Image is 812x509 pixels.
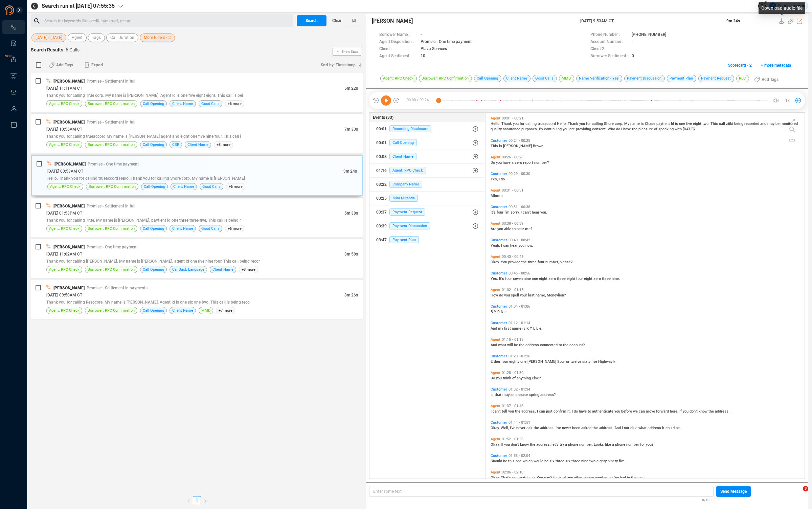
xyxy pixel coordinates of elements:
span: Thank [501,121,513,126]
span: calling [592,121,604,126]
span: [PERSON_NAME] [503,144,533,148]
span: Thank you for calling trueaccord My name is [PERSON_NAME] agent and eight one five nine four. Thi... [46,134,241,139]
span: Good Calls [202,183,221,190]
span: It's [491,210,497,215]
span: 5m 38s [344,211,358,216]
span: Add Tags [762,74,779,85]
span: sixty [582,359,591,364]
span: Search [306,15,318,26]
span: four [501,359,509,364]
span: is [641,121,645,126]
button: Clear [326,15,347,26]
span: be [775,121,781,126]
span: 5m 22s [344,86,358,91]
span: four [538,260,545,264]
span: +6 more [225,100,244,107]
button: Scorecard • 2 [724,60,755,71]
span: e. [539,326,542,331]
span: three [602,276,612,281]
span: Call Opening [143,141,164,148]
span: do [616,127,621,131]
span: It's [499,276,505,281]
div: [PERSON_NAME]| Promise - One time payment[DATE] 09:53AM CT9m 24sHello. Thank you for calling true... [31,155,363,196]
span: | Promise - Settlement in full [85,204,135,208]
span: Payment Plan [389,236,419,243]
div: [PERSON_NAME]| Promise - One time payment[DATE] 11:02AM CT3m 58sThank you for calling [PERSON_NAM... [31,239,363,278]
span: Agent: RPC Check [50,183,81,190]
span: for [586,121,592,126]
span: Scorecard • 2 [728,60,752,71]
span: five [686,121,693,126]
button: Call Duration [106,34,138,42]
span: Spur [557,359,566,364]
span: Hello. Thank you for calling trueaccord Hello. Thank you for calling Shore corp. My name is [PERS... [47,176,245,181]
img: prodigal-logo [5,5,42,15]
span: eight [567,276,576,281]
span: Hello. [557,121,568,126]
div: 01:16 [376,165,387,176]
span: you [497,227,504,231]
span: [PERSON_NAME] [53,204,85,208]
span: Y [530,326,533,331]
span: with [675,127,683,131]
div: 03:25 [376,193,387,204]
span: This [710,121,719,126]
span: CallBack Language [172,266,204,273]
span: can't [523,210,532,215]
span: name [512,326,522,331]
span: eighty [509,359,520,364]
span: +6 more [225,225,244,232]
span: one [679,121,686,126]
span: anything [517,376,532,380]
span: Agent: RPC Check [49,141,80,148]
span: [PERSON_NAME] [53,120,85,125]
span: Client Name [212,266,233,273]
span: Thank you for calling True. My name is [PERSON_NAME], paytient id one three three five. This call... [46,218,241,223]
span: R [497,310,501,314]
span: provide [508,260,521,264]
span: +8 more [239,266,258,273]
span: Brown. [533,144,544,148]
span: Good Calls [201,101,220,107]
span: account? [569,343,585,347]
div: 00:01 [376,137,387,148]
span: Borrower: RPC Confirmation [88,141,135,148]
span: monitored [781,121,798,126]
span: Chase [645,121,656,126]
span: eight [693,121,702,126]
span: eight [584,276,593,281]
span: four [576,276,584,281]
span: Good Calls [201,225,220,232]
span: four [497,210,504,215]
span: Add Tags [56,60,73,70]
span: Yes, [491,177,499,181]
span: Who [608,127,616,131]
span: 8m 26s [344,293,358,297]
span: may [767,121,775,126]
span: zero [515,160,523,165]
div: [PERSON_NAME]| Promise - Settlement in full[DATE] 10:55AM CT7m 30sThank you for calling trueaccor... [31,114,363,153]
span: do. [501,177,506,181]
button: Agent [68,34,87,42]
span: the [563,343,569,347]
span: Mini Miranda [389,195,418,202]
span: providing [576,127,592,131]
span: Client Name [389,153,416,160]
span: Borrower: RPC Confirmation [88,101,135,107]
span: N [501,310,504,314]
span: And [491,326,498,331]
span: are [569,127,576,131]
span: Do [491,376,496,380]
span: Client Name [187,141,208,148]
span: connected [540,343,559,347]
span: +6 more [226,183,245,190]
span: Call Opening [144,183,165,190]
span: [PERSON_NAME] [53,245,85,249]
button: 03:37Payment Request [369,205,485,219]
span: name [630,121,641,126]
span: I [621,127,623,131]
span: name, [536,293,547,297]
span: me? [525,227,532,231]
span: continuing [544,127,563,131]
span: number, [545,260,560,264]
